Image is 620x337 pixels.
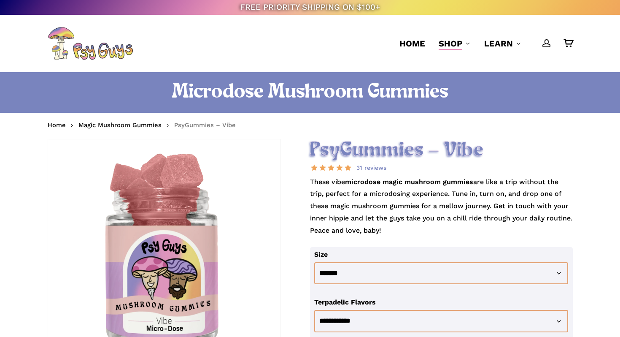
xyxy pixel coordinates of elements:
[310,176,573,247] p: These vibe are like a trip without the trip, perfect for a microdosing experience. Tune in, turn ...
[48,121,66,129] a: Home
[484,38,521,49] a: Learn
[174,121,236,129] span: PsyGummies – Vibe
[310,139,573,162] h2: PsyGummies – Vibe
[48,27,133,60] img: PsyGuys
[393,15,573,72] nav: Main Menu
[484,38,513,49] span: Learn
[439,38,471,49] a: Shop
[314,298,376,306] label: Terpadelic Flavors
[345,178,473,186] strong: microdose magic mushroom gummies
[399,38,425,49] a: Home
[48,81,573,104] h1: Microdose Mushroom Gummies
[439,38,462,49] span: Shop
[78,121,162,129] a: Magic Mushroom Gummies
[314,250,328,258] label: Size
